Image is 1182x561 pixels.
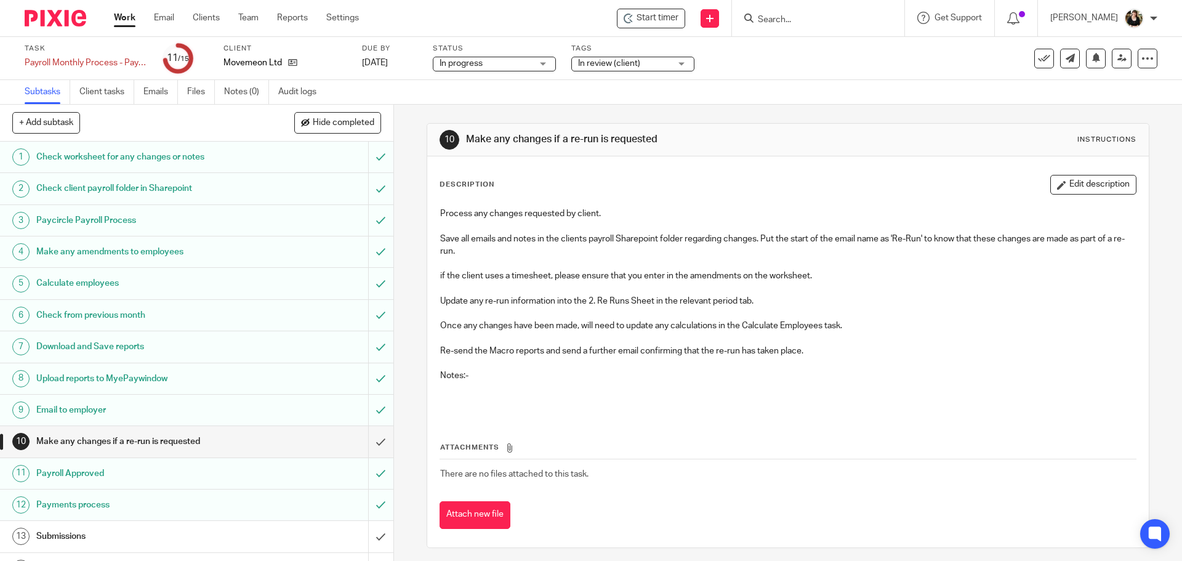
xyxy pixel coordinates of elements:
[36,337,249,356] h1: Download and Save reports
[440,130,459,150] div: 10
[36,179,249,198] h1: Check client payroll folder in Sharepoint
[36,464,249,483] h1: Payroll Approved
[362,59,388,67] span: [DATE]
[36,274,249,293] h1: Calculate employees
[36,211,249,230] h1: Paycircle Payroll Process
[223,57,282,69] p: Movemeon Ltd
[167,51,189,65] div: 11
[12,528,30,545] div: 13
[193,12,220,24] a: Clients
[326,12,359,24] a: Settings
[223,44,347,54] label: Client
[154,12,174,24] a: Email
[440,208,1135,220] p: Process any changes requested by client.
[1050,12,1118,24] p: [PERSON_NAME]
[278,80,326,104] a: Audit logs
[277,12,308,24] a: Reports
[12,307,30,324] div: 6
[935,14,982,22] span: Get Support
[440,444,499,451] span: Attachments
[12,370,30,387] div: 8
[36,243,249,261] h1: Make any amendments to employees
[440,501,510,529] button: Attach new file
[1124,9,1144,28] img: Helen%20Campbell.jpeg
[440,320,1135,332] p: Once any changes have been made, will need to update any calculations in the Calculate Employees ...
[578,59,640,68] span: In review (client)
[12,212,30,229] div: 3
[36,432,249,451] h1: Make any changes if a re-run is requested
[440,369,1135,382] p: Notes:-
[114,12,135,24] a: Work
[433,44,556,54] label: Status
[36,369,249,388] h1: Upload reports to MyePaywindow
[440,233,1135,258] p: Save all emails and notes in the clients payroll Sharepoint folder regarding changes. Put the sta...
[571,44,694,54] label: Tags
[637,12,678,25] span: Start timer
[12,433,30,450] div: 10
[440,345,1135,357] p: Re-send the Macro reports and send a further email confirming that the re-run has taken place.
[12,180,30,198] div: 2
[12,402,30,419] div: 9
[1077,135,1136,145] div: Instructions
[1050,175,1136,195] button: Edit description
[12,112,80,133] button: + Add subtask
[36,306,249,325] h1: Check from previous month
[25,57,148,69] div: Payroll Monthly Process - Paycircle
[12,465,30,482] div: 11
[25,44,148,54] label: Task
[36,401,249,419] h1: Email to employer
[25,10,86,26] img: Pixie
[440,59,483,68] span: In progress
[187,80,215,104] a: Files
[313,118,374,128] span: Hide completed
[440,295,1135,307] p: Update any re-run information into the 2. Re Runs Sheet in the relevant period tab.
[617,9,685,28] div: Movemeon Ltd - Payroll Monthly Process - Paycircle
[224,80,269,104] a: Notes (0)
[12,243,30,260] div: 4
[466,133,814,146] h1: Make any changes if a re-run is requested
[143,80,178,104] a: Emails
[12,338,30,355] div: 7
[440,180,494,190] p: Description
[12,275,30,293] div: 5
[25,80,70,104] a: Subtasks
[12,496,30,514] div: 12
[36,527,249,546] h1: Submissions
[294,112,381,133] button: Hide completed
[36,496,249,514] h1: Payments process
[178,55,189,62] small: /15
[757,15,867,26] input: Search
[440,270,1135,282] p: if the client uses a timesheet, please ensure that you enter in the amendments on the worksheet.
[79,80,134,104] a: Client tasks
[362,44,417,54] label: Due by
[440,470,589,478] span: There are no files attached to this task.
[12,148,30,166] div: 1
[238,12,259,24] a: Team
[36,148,249,166] h1: Check worksheet for any changes or notes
